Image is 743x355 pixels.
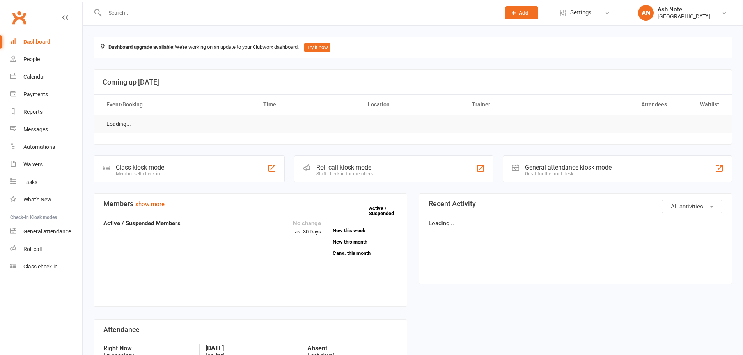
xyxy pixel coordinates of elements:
span: Settings [570,4,592,21]
h3: Members [103,200,397,208]
div: Roll call [23,246,42,252]
a: Active / Suspended [369,200,403,222]
div: No change [292,219,321,228]
span: Add [519,10,528,16]
h3: Coming up [DATE] [103,78,723,86]
a: Tasks [10,173,82,191]
div: People [23,56,40,62]
span: All activities [671,203,703,210]
div: Automations [23,144,55,150]
div: Class check-in [23,263,58,270]
a: Roll call [10,240,82,258]
a: People [10,51,82,68]
div: Reports [23,109,43,115]
div: General attendance [23,228,71,235]
div: Member self check-in [116,171,164,177]
div: What's New [23,196,51,203]
div: Ash Notel [658,6,710,13]
strong: Dashboard upgrade available: [108,44,175,50]
strong: Right Now [103,344,193,352]
strong: [DATE] [206,344,295,352]
a: Payments [10,86,82,103]
div: Staff check-in for members [316,171,373,177]
button: Add [505,6,538,19]
a: Clubworx [9,8,29,27]
div: General attendance kiosk mode [525,164,612,171]
div: Tasks [23,179,37,185]
button: Try it now [304,43,330,52]
a: New this month [333,239,397,244]
a: General attendance kiosk mode [10,223,82,240]
th: Attendees [569,95,674,115]
a: Automations [10,138,82,156]
a: What's New [10,191,82,208]
div: We're working on an update to your Clubworx dashboard. [94,37,732,58]
h3: Attendance [103,326,397,334]
div: Roll call kiosk mode [316,164,373,171]
a: Waivers [10,156,82,173]
a: Dashboard [10,33,82,51]
strong: Active / Suspended Members [103,220,181,227]
th: Time [256,95,361,115]
th: Waitlist [674,95,726,115]
a: show more [135,201,165,208]
th: Event/Booking [99,95,256,115]
a: New this week [333,228,397,233]
a: Messages [10,121,82,138]
a: Calendar [10,68,82,86]
div: Calendar [23,74,45,80]
th: Location [361,95,465,115]
div: Waivers [23,161,43,168]
a: Reports [10,103,82,121]
input: Search... [103,7,495,18]
div: Dashboard [23,39,50,45]
div: Messages [23,126,48,132]
div: Great for the front desk [525,171,612,177]
div: AN [638,5,654,21]
h3: Recent Activity [429,200,723,208]
div: Payments [23,91,48,97]
div: Last 30 Days [292,219,321,236]
a: Class kiosk mode [10,258,82,276]
div: Class kiosk mode [116,164,164,171]
div: [GEOGRAPHIC_DATA] [658,13,710,20]
p: Loading... [429,219,723,228]
strong: Absent [307,344,397,352]
a: Canx. this month [333,251,397,256]
button: All activities [662,200,722,213]
td: Loading... [99,115,138,133]
th: Trainer [465,95,569,115]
